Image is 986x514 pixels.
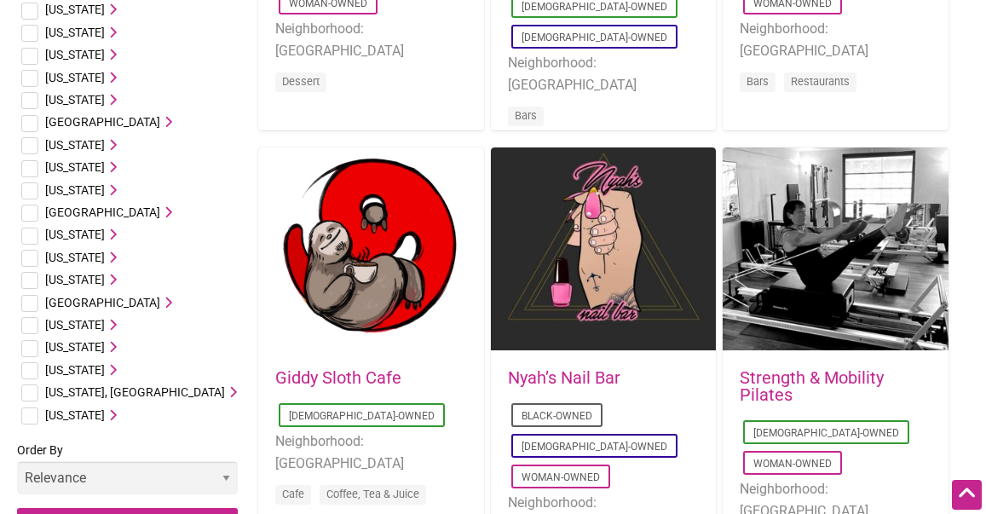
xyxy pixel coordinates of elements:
span: [US_STATE] [45,138,105,152]
span: [GEOGRAPHIC_DATA] [45,205,160,219]
span: [US_STATE] [45,26,105,39]
a: [DEMOGRAPHIC_DATA]-Owned [289,410,435,422]
a: [DEMOGRAPHIC_DATA]-Owned [753,427,899,439]
li: Neighborhood: [GEOGRAPHIC_DATA] [275,18,467,61]
span: [US_STATE] [45,183,105,197]
div: Scroll Back to Top [952,480,982,510]
a: Bars [515,109,537,122]
a: [DEMOGRAPHIC_DATA]-Owned [522,441,667,453]
span: [US_STATE] [45,363,105,377]
span: [US_STATE] [45,3,105,16]
span: [US_STATE] [45,48,105,61]
span: [US_STATE] [45,228,105,241]
span: [US_STATE] [45,160,105,174]
a: [DEMOGRAPHIC_DATA]-Owned [522,1,667,13]
li: Neighborhood: [GEOGRAPHIC_DATA] [508,52,700,95]
a: Woman-Owned [753,458,832,470]
a: Bars [747,75,769,88]
li: Neighborhood: [GEOGRAPHIC_DATA] [275,430,467,474]
a: [DEMOGRAPHIC_DATA]-Owned [522,32,667,43]
a: Black-Owned [522,410,592,422]
a: Cafe [282,488,304,500]
a: Nyah’s Nail Bar [508,367,620,388]
a: Dessert [282,75,320,88]
span: [US_STATE] [45,93,105,107]
span: [US_STATE] [45,71,105,84]
a: Giddy Sloth Cafe [275,367,401,388]
span: [US_STATE] [45,340,105,354]
a: Strength & Mobility Pilates [740,367,884,405]
span: [US_STATE] [45,408,105,422]
span: [US_STATE], [GEOGRAPHIC_DATA] [45,385,225,399]
span: [US_STATE] [45,273,105,286]
span: [US_STATE] [45,251,105,264]
span: [GEOGRAPHIC_DATA] [45,115,160,129]
select: Order By [17,461,238,494]
a: Woman-Owned [522,471,600,483]
span: [GEOGRAPHIC_DATA] [45,296,160,309]
a: Coffee, Tea & Juice [326,488,419,500]
span: [US_STATE] [45,318,105,332]
li: Neighborhood: [GEOGRAPHIC_DATA] [740,18,931,61]
label: Order By [17,440,238,508]
a: Restaurants [791,75,850,88]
